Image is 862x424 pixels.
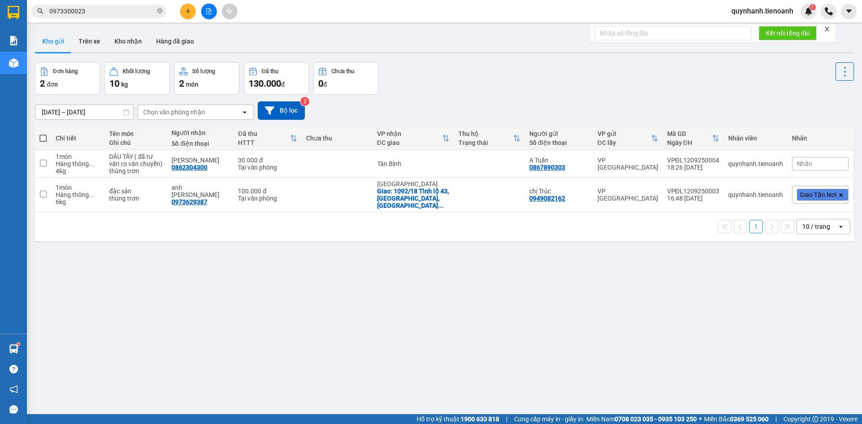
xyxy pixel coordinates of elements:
span: đơn [47,81,58,88]
span: ... [89,191,94,198]
div: Đơn hàng [53,68,78,74]
span: ⚪️ [699,417,702,421]
div: VP [GEOGRAPHIC_DATA] [598,157,658,171]
button: Đơn hàng2đơn [35,62,100,95]
span: copyright [812,416,818,422]
div: quynhanh.tienoanh [728,191,783,198]
div: 6 kg [56,198,100,205]
div: Tên món [109,130,163,137]
div: Đã thu [262,68,278,74]
span: 2 [40,78,45,89]
button: 1 [749,220,763,233]
span: file-add [206,8,212,14]
div: Tân Bình [377,160,450,167]
button: Trên xe [71,31,107,52]
span: đ [323,81,327,88]
div: 18:26 [DATE] [667,164,719,171]
span: search [37,8,44,14]
div: Chọn văn phòng nhận [143,108,205,117]
span: close-circle [157,7,163,16]
div: quynhanh.tienoanh [728,160,783,167]
button: Số lượng2món [174,62,239,95]
div: Tại văn phòng [238,164,297,171]
img: warehouse-icon [9,344,18,354]
button: caret-down [841,4,857,19]
span: kg [121,81,128,88]
svg: open [241,109,248,116]
div: VP gửi [598,130,651,137]
input: Tìm tên, số ĐT hoặc mã đơn [49,6,155,16]
span: Giao Tận Nơi [800,191,836,199]
div: Số điện thoại [529,139,588,146]
div: Nhãn [792,135,849,142]
div: Khối lượng [123,68,150,74]
span: Miền Bắc [704,414,769,424]
div: 30.000 đ [238,157,297,164]
span: | [775,414,777,424]
svg: open [837,223,844,230]
div: Thu hộ [458,130,513,137]
span: quynhanh.tienoanh [724,5,800,17]
button: Hàng đã giao [149,31,201,52]
span: Cung cấp máy in - giấy in: [514,414,584,424]
button: Đã thu130.000đ [244,62,309,95]
div: Số điện thoại [172,140,229,147]
div: 1 món [56,153,100,160]
span: Kết nối tổng đài [766,28,809,38]
div: 1 món [56,184,100,191]
strong: 0708 023 035 - 0935 103 250 [615,415,697,423]
div: Mã GD [667,130,712,137]
div: ĐC giao [377,139,443,146]
span: plus [185,8,191,14]
div: Hàng thông thường [56,191,100,198]
span: aim [226,8,233,14]
div: [GEOGRAPHIC_DATA] [377,180,450,188]
div: VP nhận [377,130,443,137]
span: ... [89,160,94,167]
div: anh Huy [172,184,229,198]
div: DÂU TÂY ( đã tư vấn cs vân chuyển) [109,153,163,167]
div: ĐC lấy [598,139,651,146]
span: đ [281,81,285,88]
img: warehouse-icon [9,58,18,68]
button: file-add [201,4,217,19]
div: Nhân viên [728,135,783,142]
div: 4 kg [56,167,100,175]
span: | [506,414,507,424]
span: 10 [110,78,119,89]
div: 0973629387 [172,198,207,205]
div: Chi tiết [56,135,100,142]
span: Miền Nam [586,414,697,424]
div: VP [GEOGRAPHIC_DATA] [598,188,658,202]
img: solution-icon [9,36,18,45]
span: món [186,81,198,88]
span: 1 [811,4,814,10]
img: logo-vxr [8,6,19,19]
button: plus [180,4,196,19]
div: HTTT [238,139,290,146]
div: A Tuấn [529,157,588,164]
span: 2 [179,78,184,89]
div: thùng trơn [109,195,163,202]
span: caret-down [845,7,853,15]
div: Số lượng [192,68,215,74]
th: Toggle SortBy [593,127,663,150]
button: Chưa thu0đ [313,62,378,95]
span: question-circle [9,365,18,373]
th: Toggle SortBy [233,127,301,150]
div: Trạng thái [458,139,513,146]
div: 0949082162 [529,195,565,202]
img: icon-new-feature [805,7,813,15]
div: Đã thu [238,130,290,137]
div: Hàng thông thường [56,160,100,167]
div: 100.000 đ [238,188,297,195]
span: Hỗ trợ kỹ thuật: [417,414,499,424]
span: notification [9,385,18,393]
div: Tại văn phòng [238,195,297,202]
span: ... [438,202,444,209]
input: Nhập số tổng đài [594,26,752,40]
div: 10 / trang [802,222,830,231]
div: 0867890303 [529,164,565,171]
sup: 1 [809,4,816,10]
input: Select a date range. [35,105,133,119]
